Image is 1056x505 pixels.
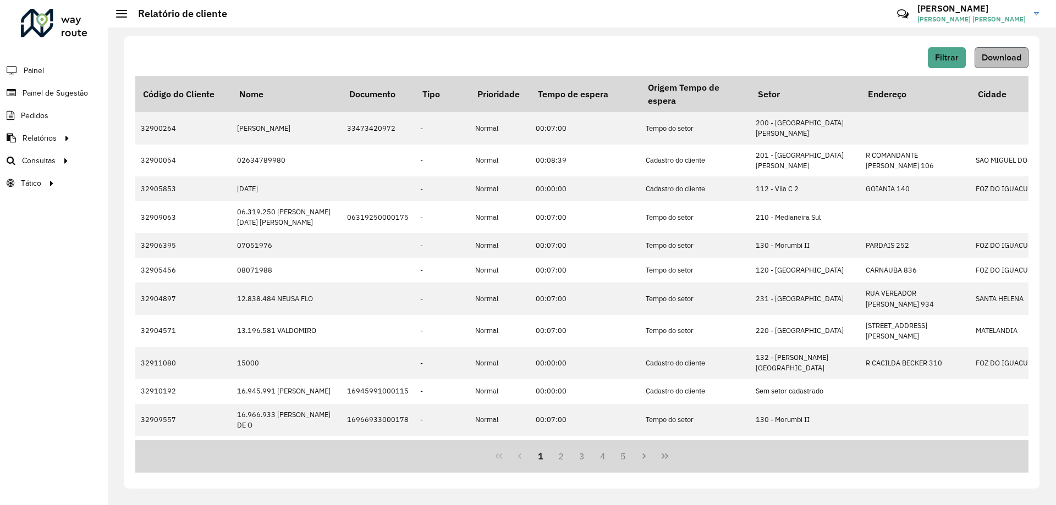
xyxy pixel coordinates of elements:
button: 5 [613,446,634,467]
td: 210 - Medianeira Sul [750,201,860,233]
td: 16.966.933 [PERSON_NAME] DE O [232,404,342,436]
td: - [415,201,470,233]
td: Tempo do setor [640,315,750,347]
td: 08071988 [232,258,342,282]
td: 120 - [GEOGRAPHIC_DATA] [750,258,860,282]
td: [DATE] [232,176,342,201]
td: - [415,379,470,404]
td: 32905853 [135,176,232,201]
a: Contato Rápido [891,2,915,26]
td: 200 - [GEOGRAPHIC_DATA][PERSON_NAME] [750,112,860,144]
td: 32900054 [135,145,232,176]
td: [STREET_ADDRESS][PERSON_NAME] [860,315,970,347]
td: 220 - [GEOGRAPHIC_DATA] [750,315,860,347]
td: 00:00:00 [530,379,640,404]
button: Filtrar [928,47,966,68]
td: 00:07:00 [530,112,640,144]
td: GOIANIA 140 [860,176,970,201]
td: PARDAIS 252 [860,233,970,258]
td: - [415,258,470,282]
td: 00:08:39 [530,145,640,176]
td: 32904897 [135,282,232,314]
td: - [415,282,470,314]
td: Cadastro do cliente [640,145,750,176]
button: Last Page [654,446,675,467]
td: 33473420972 [342,112,415,144]
td: 32905456 [135,258,232,282]
td: Tempo do setor [640,258,750,282]
td: 16.945.991 [PERSON_NAME] [232,379,342,404]
td: 13.196.581 VALDOMIRO [232,315,342,347]
td: Normal [470,258,530,282]
td: 130 - Morumbi II [750,436,860,468]
td: RUA VEREADOR [PERSON_NAME] 934 [860,282,970,314]
td: 130 - Morumbi II [750,233,860,258]
th: Nome [232,76,342,112]
td: 32909063 [135,201,232,233]
td: 00:07:00 [530,404,640,436]
td: 3299557 [135,436,232,468]
td: 00:07:00 [530,436,640,468]
td: 00:00:00 [530,347,640,379]
td: - [415,233,470,258]
td: Cadastro do cliente [640,176,750,201]
td: 00:07:00 [530,201,640,233]
td: 32910192 [135,379,232,404]
td: Normal [470,315,530,347]
td: Normal [470,379,530,404]
td: - [415,112,470,144]
td: - [415,347,470,379]
td: R CACILDA BECKER 310 [860,347,970,379]
button: 1 [530,446,551,467]
span: Filtrar [935,53,959,62]
td: - [415,176,470,201]
span: Pedidos [21,110,48,121]
td: 12.838.484 NEUSA FLO [232,282,342,314]
td: 32906395 [135,233,232,258]
th: Documento [342,76,415,112]
td: 00:00:00 [530,176,640,201]
td: Normal [470,436,530,468]
td: 16966933000178 [342,404,415,436]
td: Normal [470,112,530,144]
span: Download [982,53,1021,62]
button: Next Page [634,446,654,467]
th: Setor [750,76,860,112]
td: 16945991000115 [342,379,415,404]
button: Download [975,47,1028,68]
td: [PERSON_NAME] [232,112,342,144]
td: Tempo do setor [640,282,750,314]
td: 32911080 [135,347,232,379]
th: Endereço [860,76,970,112]
td: 231 - [GEOGRAPHIC_DATA] [750,282,860,314]
span: Tático [21,177,41,189]
td: 00:07:00 [530,258,640,282]
th: Tempo de espera [530,76,640,112]
td: 32909557 [135,404,232,436]
td: 15000 [232,347,342,379]
td: - [415,315,470,347]
td: 16966933000178 [342,436,415,468]
span: Painel [24,65,44,76]
td: 201 - [GEOGRAPHIC_DATA][PERSON_NAME] [750,145,860,176]
td: 112 - Vila C 2 [750,176,860,201]
th: Prioridade [470,76,530,112]
td: Cadastro do cliente [640,379,750,404]
td: R COMANDANTE [PERSON_NAME] 106 [860,145,970,176]
td: 00:07:00 [530,282,640,314]
td: 02634789980 [232,145,342,176]
td: - [415,404,470,436]
td: Tempo do setor [640,112,750,144]
span: [PERSON_NAME] [PERSON_NAME] [917,14,1026,24]
span: Relatórios [23,132,57,144]
td: - [415,436,470,468]
td: Tempo do setor [640,233,750,258]
td: Tempo do setor [640,201,750,233]
span: Painel de Sugestão [23,87,88,99]
td: Normal [470,176,530,201]
button: 3 [571,446,592,467]
td: 16.966.933 [PERSON_NAME] DE O [232,436,342,468]
td: Normal [470,145,530,176]
td: Tempo do setor [640,436,750,468]
span: Consultas [22,155,56,167]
